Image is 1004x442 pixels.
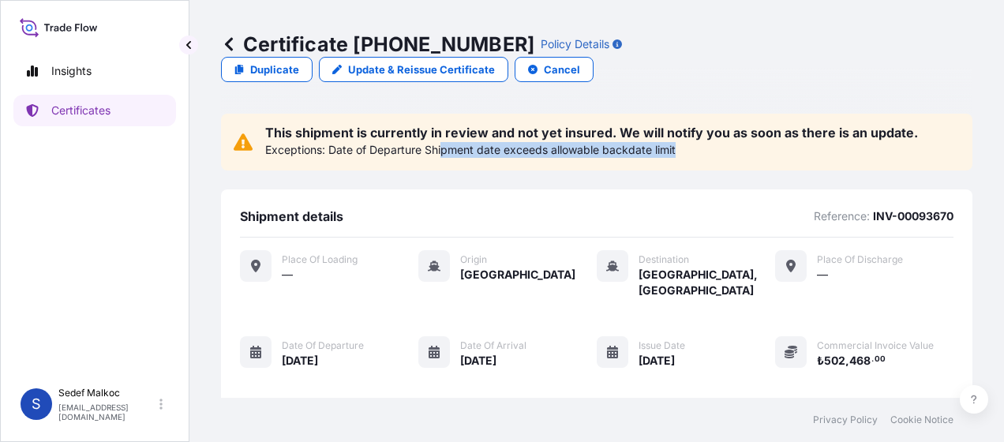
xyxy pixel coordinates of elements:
[515,57,594,82] button: Cancel
[639,353,675,369] span: [DATE]
[460,267,575,283] span: [GEOGRAPHIC_DATA]
[240,208,343,224] span: Shipment details
[817,267,828,283] span: —
[265,126,918,139] p: This shipment is currently in review and not yet insured. We will notify you as soon as there is ...
[13,55,176,87] a: Insights
[813,414,878,426] a: Privacy Policy
[817,355,824,366] span: ₺
[814,208,870,224] p: Reference:
[639,253,689,266] span: Destination
[817,253,903,266] span: Place of discharge
[282,353,318,369] span: [DATE]
[250,62,299,77] p: Duplicate
[873,208,953,224] p: INV-00093670
[639,267,775,298] span: [GEOGRAPHIC_DATA], [GEOGRAPHIC_DATA]
[460,353,496,369] span: [DATE]
[460,253,487,266] span: Origin
[58,403,156,421] p: [EMAIL_ADDRESS][DOMAIN_NAME]
[328,142,676,158] p: Date of Departure Shipment date exceeds allowable backdate limit
[817,339,934,352] span: Commercial Invoice Value
[875,357,886,362] span: 00
[849,355,871,366] span: 468
[282,339,364,352] span: Date of departure
[348,62,495,77] p: Update & Reissue Certificate
[221,32,534,57] p: Certificate [PHONE_NUMBER]
[845,355,849,366] span: ,
[282,267,293,283] span: —
[639,339,685,352] span: Issue Date
[460,339,526,352] span: Date of arrival
[319,57,508,82] a: Update & Reissue Certificate
[265,142,325,158] p: Exceptions:
[890,414,953,426] a: Cookie Notice
[221,57,313,82] a: Duplicate
[32,396,41,412] span: S
[544,62,580,77] p: Cancel
[51,63,92,79] p: Insights
[824,355,845,366] span: 502
[871,357,874,362] span: .
[51,103,111,118] p: Certificates
[58,387,156,399] p: Sedef Malkoc
[13,95,176,126] a: Certificates
[541,36,609,52] p: Policy Details
[282,253,358,266] span: Place of Loading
